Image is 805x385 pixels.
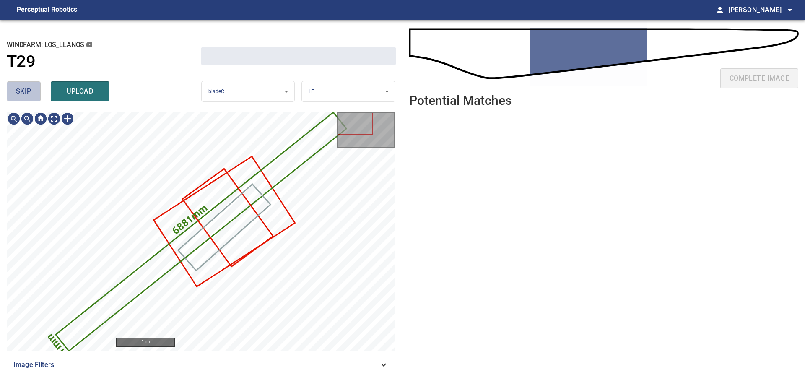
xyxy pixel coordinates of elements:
button: upload [51,81,109,101]
img: Zoom in [7,112,21,125]
span: [PERSON_NAME] [728,4,795,16]
span: LE [309,88,314,94]
span: skip [16,86,31,97]
button: [PERSON_NAME] [725,2,795,18]
button: copy message details [84,40,93,49]
span: upload [60,86,100,97]
text: 6881mm [170,202,210,237]
span: person [715,5,725,15]
img: Toggle full page [47,112,61,125]
span: Image Filters [13,360,379,370]
h1: T29 [7,52,35,72]
figcaption: Perceptual Robotics [17,3,77,17]
img: Go home [34,112,47,125]
button: skip [7,81,41,101]
div: Image Filters [7,355,395,375]
h2: windfarm: Los_Llanos [7,40,201,49]
span: bladeC [208,88,225,94]
span: arrow_drop_down [785,5,795,15]
img: Zoom out [21,112,34,125]
h2: Potential Matches [409,94,512,107]
div: bladeC [202,81,295,102]
a: T29 [7,52,201,72]
img: Toggle selection [61,112,74,125]
text: 381mm [44,332,75,367]
div: LE [302,81,395,102]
